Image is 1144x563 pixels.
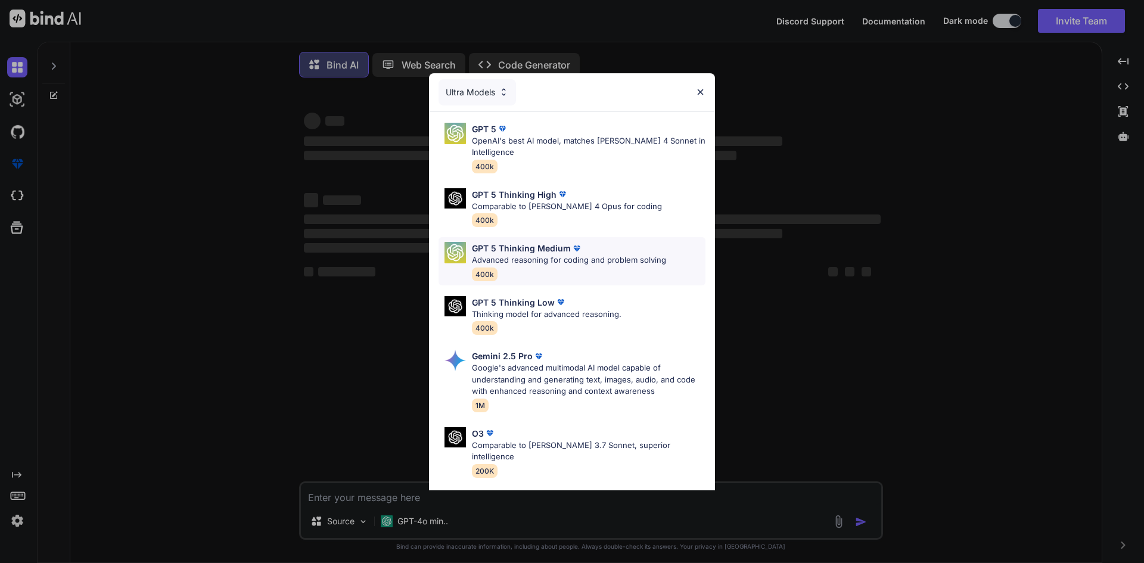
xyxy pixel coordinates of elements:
p: GPT 5 Thinking High [472,188,557,201]
span: 400k [472,213,498,227]
p: Comparable to [PERSON_NAME] 4 Opus for coding [472,201,662,213]
p: GPT 5 [472,123,496,135]
img: close [695,87,705,97]
p: GPT 5 Thinking Medium [472,242,571,254]
img: Pick Models [444,427,466,448]
img: premium [555,296,567,308]
p: Thinking model for advanced reasoning. [472,309,621,321]
p: OpenAI's best AI model, matches [PERSON_NAME] 4 Sonnet in Intelligence [472,135,705,158]
p: GPT 5 Thinking Low [472,296,555,309]
img: premium [533,350,545,362]
p: Comparable to [PERSON_NAME] 3.7 Sonnet, superior intelligence [472,440,705,463]
span: 400k [472,160,498,173]
img: Pick Models [444,350,466,371]
img: Pick Models [444,296,466,317]
span: 400k [472,321,498,335]
span: 400k [472,267,498,281]
span: 200K [472,464,498,478]
img: premium [571,242,583,254]
img: premium [557,188,568,200]
p: Gemini 2.5 Pro [472,350,533,362]
div: Ultra Models [439,79,516,105]
img: Pick Models [444,123,466,144]
p: O3 [472,427,484,440]
p: Google's advanced multimodal AI model capable of understanding and generating text, images, audio... [472,362,705,397]
img: premium [496,123,508,135]
p: Advanced reasoning for coding and problem solving [472,254,666,266]
img: premium [484,427,496,439]
img: Pick Models [499,87,509,97]
span: 1M [472,399,489,412]
img: Pick Models [444,242,466,263]
img: Pick Models [444,188,466,209]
